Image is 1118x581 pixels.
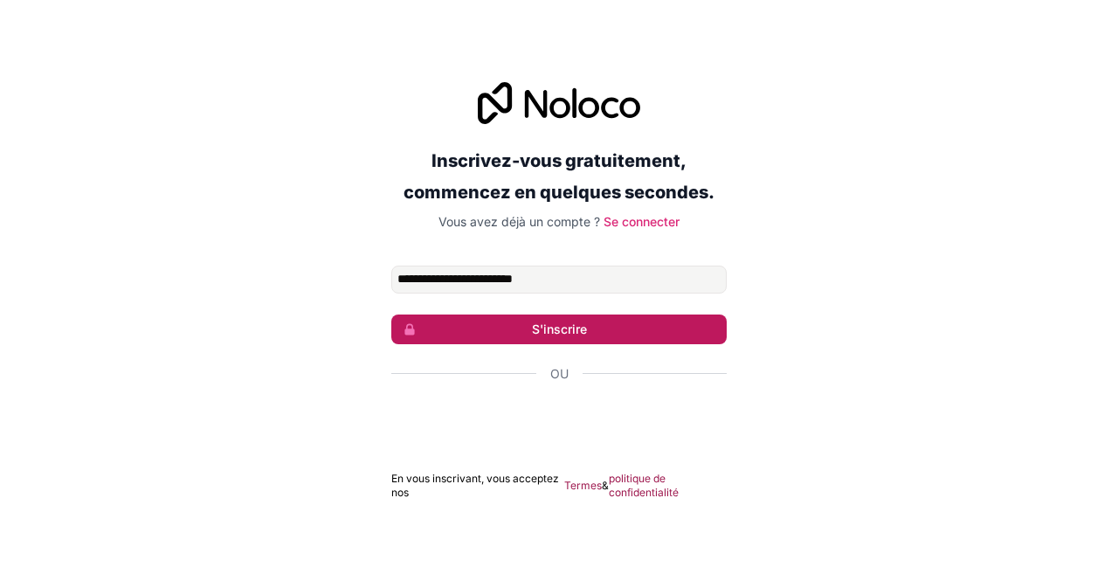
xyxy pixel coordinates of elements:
font: politique de confidentialité [609,472,679,499]
font: S'inscrire [532,322,587,336]
font: Inscrivez-vous gratuitement, commencez en quelques secondes. [404,150,714,203]
a: Termes [564,479,602,493]
font: & [602,479,609,492]
font: En vous inscrivant, vous acceptez nos [391,472,559,499]
font: Vous avez déjà un compte ? [438,214,600,229]
button: S'inscrire [391,315,727,344]
input: Adresse email [391,266,727,294]
font: Ou [550,366,569,381]
a: politique de confidentialité [609,472,727,500]
font: Termes [564,479,602,492]
a: Se connecter [604,214,680,229]
iframe: Bouton "Se connecter avec Google" [383,402,735,440]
